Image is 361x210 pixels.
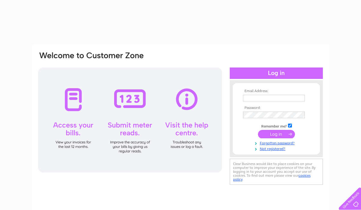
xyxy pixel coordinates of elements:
[243,140,311,145] a: Forgotten password?
[241,123,311,129] td: Remember me?
[258,130,295,138] input: Submit
[243,145,311,151] a: Not registered?
[230,159,323,185] div: Clear Business would like to place cookies on your computer to improve your experience of the sit...
[233,173,311,181] a: cookies policy
[241,89,311,93] th: Email Address:
[241,106,311,110] th: Password:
